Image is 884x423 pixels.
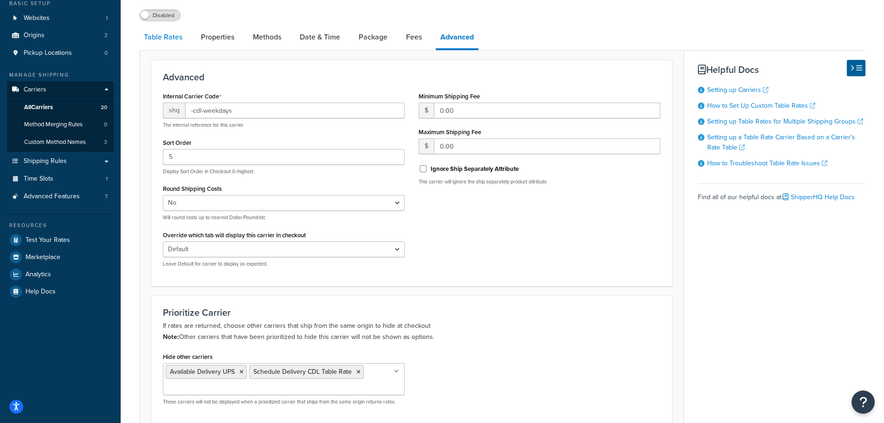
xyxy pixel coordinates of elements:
a: Advanced Features7 [7,188,114,205]
span: Test Your Rates [26,236,70,244]
span: Advanced Features [24,193,80,201]
span: 0 [104,121,107,129]
span: Custom Method Names [24,138,86,146]
span: Time Slots [24,175,53,183]
a: Table Rates [139,26,187,48]
div: Find all of our helpful docs at: [698,183,865,204]
label: Sort Order [163,139,192,146]
a: Help Docs [7,283,114,300]
a: Analytics [7,266,114,283]
li: Carriers [7,81,114,152]
span: 1 [106,14,108,22]
label: Hide other carriers [163,353,213,360]
p: Display Sort Order in Checkout 0=highest [163,168,405,175]
button: Open Resource Center [852,390,875,414]
a: ShipperHQ Help Docs [783,192,855,202]
a: Package [354,26,392,48]
p: This carrier will ignore the ship separately product attribute [419,178,660,185]
a: AllCarriers20 [7,99,114,116]
span: 1 [106,175,108,183]
li: Custom Method Names [7,134,114,151]
div: Manage Shipping [7,71,114,79]
a: Properties [196,26,239,48]
span: 0 [104,49,108,57]
a: Time Slots1 [7,170,114,188]
a: Carriers [7,81,114,98]
span: Available Delivery UPS [170,367,235,377]
a: Advanced [436,26,478,50]
label: Minimum Shipping Fee [419,93,480,100]
a: Pickup Locations0 [7,45,114,62]
span: 2 [104,32,108,39]
span: Websites [24,14,50,22]
div: Resources [7,221,114,229]
a: Method Merging Rules0 [7,116,114,133]
h3: Prioritize Carrier [163,307,660,318]
a: How to Troubleshoot Table Rate Issues [707,158,827,168]
h3: Advanced [163,72,660,82]
p: If rates are returned, choose other carriers that ship from the same origin to hide at checkout O... [163,320,660,343]
label: Round Shipping Costs [163,185,222,192]
span: Method Merging Rules [24,121,83,129]
label: Maximum Shipping Fee [419,129,481,136]
p: These carriers will not be displayed when a prioritized carrier that ships from the same origin r... [163,398,405,405]
li: Origins [7,27,114,44]
h3: Helpful Docs [698,65,865,75]
a: Origins2 [7,27,114,44]
a: Setting up Carriers [707,85,768,95]
span: 7 [105,193,108,201]
p: The internal reference for this carrier [163,122,405,129]
label: Internal Carrier Code [163,93,221,100]
a: Date & Time [295,26,345,48]
span: Origins [24,32,45,39]
a: Websites1 [7,10,114,27]
span: shq [163,103,185,118]
span: $ [419,103,434,118]
span: Schedule Delivery CDL Table Rate [253,367,352,377]
span: Pickup Locations [24,49,72,57]
a: Marketplace [7,249,114,266]
span: 3 [104,138,107,146]
li: Time Slots [7,170,114,188]
li: Pickup Locations [7,45,114,62]
span: Marketplace [26,254,60,261]
a: Setting up Table Rates for Multiple Shipping Groups [707,117,863,126]
a: Custom Method Names3 [7,134,114,151]
span: Shipping Rules [24,157,67,165]
span: 20 [101,104,107,111]
a: Methods [248,26,286,48]
li: Method Merging Rules [7,116,114,133]
b: Note: [163,332,179,342]
a: Test Your Rates [7,232,114,248]
span: Analytics [26,271,51,279]
a: Fees [401,26,426,48]
span: All Carriers [24,104,53,111]
span: Carriers [24,86,46,94]
button: Hide Help Docs [847,60,865,76]
label: Disabled [140,10,181,21]
a: How to Set Up Custom Table Rates [707,101,815,111]
a: Shipping Rules [7,153,114,170]
li: Websites [7,10,114,27]
li: Advanced Features [7,188,114,205]
a: Setting up a Table Rate Carrier Based on a Carrier's Rate Table [707,132,855,152]
p: Will round costs up to nearest Dollar/Pound/etc [163,214,405,221]
label: Ignore Ship Separately Attribute [431,165,519,173]
p: Leave Default for carrier to display as expected. [163,260,405,267]
span: Help Docs [26,288,56,296]
span: $ [419,138,434,154]
label: Override which tab will display this carrier in checkout [163,232,306,239]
